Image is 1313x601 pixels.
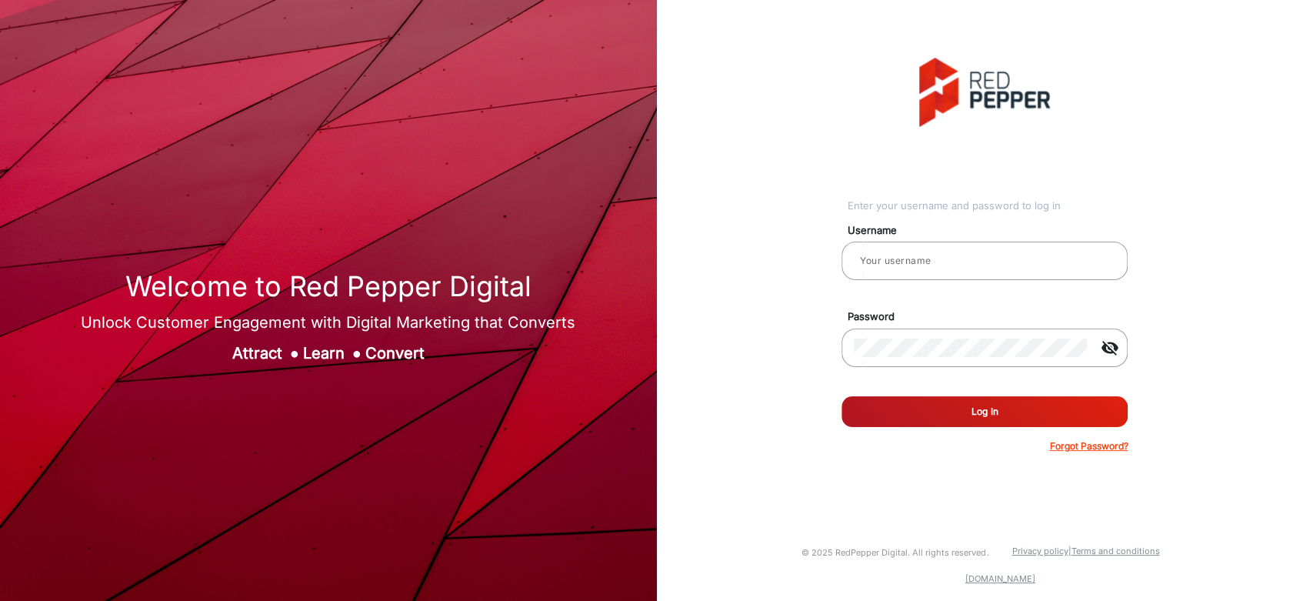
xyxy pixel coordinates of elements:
a: Terms and conditions [1071,546,1159,556]
img: vmg-logo [919,58,1050,127]
mat-label: Username [836,223,1145,239]
div: Enter your username and password to log in [848,199,1128,214]
div: Attract Learn Convert [81,342,575,365]
div: Unlock Customer Engagement with Digital Marketing that Converts [81,311,575,334]
span: ● [290,344,299,362]
a: | [1068,546,1071,556]
small: © 2025 RedPepper Digital. All rights reserved. [801,547,988,558]
span: ● [352,344,362,362]
a: [DOMAIN_NAME] [965,573,1035,584]
h1: Welcome to Red Pepper Digital [81,270,575,303]
a: Privacy policy [1011,546,1068,556]
input: Your username [854,252,1115,270]
p: Forgot Password? [1049,439,1128,453]
mat-label: Password [836,309,1145,325]
button: Log In [841,396,1128,427]
mat-icon: visibility_off [1091,339,1128,357]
